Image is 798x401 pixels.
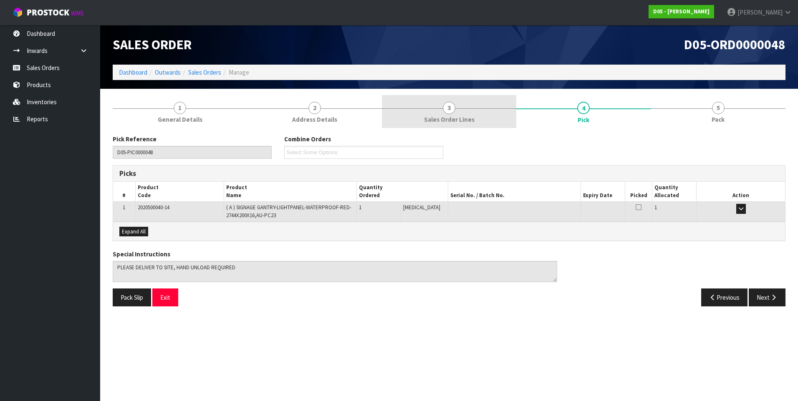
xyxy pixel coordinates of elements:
[653,8,710,15] strong: D05 - [PERSON_NAME]
[652,182,697,201] th: Quantity Allocated
[697,182,785,201] th: Action
[123,204,125,211] span: 1
[71,9,84,17] small: WMS
[188,68,221,76] a: Sales Orders
[654,204,657,211] span: 1
[119,170,443,178] h3: Picks
[113,135,157,143] label: Pick Reference
[712,102,725,114] span: 5
[737,8,783,16] span: [PERSON_NAME]
[229,68,249,76] span: Manage
[113,182,135,201] th: #
[174,102,186,114] span: 1
[684,36,785,53] span: D05-ORD0000048
[630,192,647,199] span: Picked
[13,7,23,18] img: cube-alt.png
[443,102,455,114] span: 3
[155,68,181,76] a: Outwards
[448,182,581,201] th: Serial No. / Batch No.
[138,204,169,211] span: 2020500040-14
[119,68,147,76] a: Dashboard
[359,204,361,211] span: 1
[158,115,202,124] span: General Details
[224,182,356,201] th: Product Name
[577,102,590,114] span: 4
[701,288,748,306] button: Previous
[424,115,475,124] span: Sales Order Lines
[135,182,224,201] th: Product Code
[403,204,440,211] span: [MEDICAL_DATA]
[113,288,151,306] button: Pack Slip
[226,204,351,218] span: ( A ) SIGNAGE GANTRY-LIGHTPANEL-WATERPROOF-RED-2744X200X16,AU-PC23
[292,115,337,124] span: Address Details
[113,128,785,313] span: Pick
[122,228,146,235] span: Expand All
[581,182,625,201] th: Expiry Date
[712,115,725,124] span: Pack
[357,182,448,201] th: Quantity Ordered
[27,7,69,18] span: ProStock
[308,102,321,114] span: 2
[749,288,785,306] button: Next
[578,115,589,124] span: Pick
[152,288,178,306] button: Exit
[284,135,331,143] label: Combine Orders
[113,250,170,258] label: Special Instructions
[119,227,148,237] button: Expand All
[113,36,192,53] span: Sales Order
